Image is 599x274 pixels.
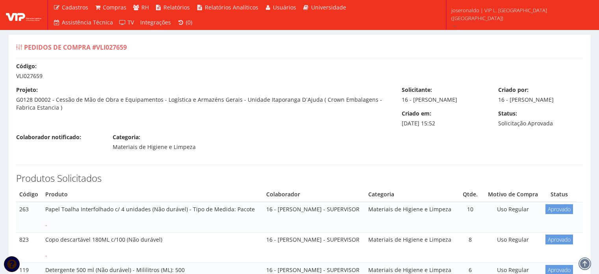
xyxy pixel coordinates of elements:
[42,187,263,202] th: Produto
[42,202,263,232] td: Papel Toalha Interfolhado c/ 4 unidades (Não durável) - Tipo de Medida: Pacote
[396,86,492,104] div: 16 - [PERSON_NAME]
[365,187,456,202] th: Categoria do Produto
[402,110,431,117] label: Criado em:
[263,202,365,232] td: 16 - [PERSON_NAME] - SUPERVISOR
[163,4,190,11] span: Relatórios
[542,187,577,202] th: Status
[263,187,365,202] th: Colaborador
[396,110,492,127] div: [DATE] 15:52
[545,204,573,214] span: Aprovado
[16,233,42,263] td: 823
[456,202,484,232] td: 10
[263,233,365,263] td: 16 - [PERSON_NAME] - SUPERVISOR
[492,110,589,127] div: Solicitação Aprovada
[10,62,589,80] div: VLI027659
[365,233,456,263] td: Materiais de Higiene e Limpeza
[456,187,484,202] th: Quantidade
[62,4,88,11] span: Cadastros
[402,86,432,94] label: Solicitante:
[545,235,573,244] span: Aprovado
[498,86,529,94] label: Criado por:
[45,221,47,229] span: -
[6,9,41,21] img: logo
[498,110,517,117] label: Status:
[107,133,203,151] div: Materiais de Higiene e Limpeza
[451,6,589,22] span: joseronaldo | VIP L. [GEOGRAPHIC_DATA] ([GEOGRAPHIC_DATA])
[16,62,37,70] label: Código:
[456,233,484,263] td: 8
[365,202,456,232] td: Materiais de Higiene e Limpeza
[128,19,134,26] span: TV
[116,15,137,30] a: TV
[16,173,583,183] h3: Produtos Solicitados
[42,233,263,263] td: Copo descartável 180ML c/100 (Não durável)
[141,4,149,11] span: RH
[186,19,192,26] span: (0)
[16,133,81,141] label: Colaborador notificado:
[273,4,296,11] span: Usuários
[16,86,38,94] label: Projeto:
[50,15,116,30] a: Assistência Técnica
[113,133,140,141] label: Categoria:
[103,4,126,11] span: Compras
[311,4,346,11] span: Universidade
[492,86,589,104] div: 16 - [PERSON_NAME]
[140,19,171,26] span: Integrações
[16,202,42,232] td: 263
[137,15,174,30] a: Integrações
[24,43,127,52] span: Pedidos de Compra #VLI027659
[205,4,258,11] span: Relatórios Analíticos
[174,15,195,30] a: (0)
[484,202,542,232] td: Uso Regular
[16,187,42,202] th: Código
[45,252,47,259] span: -
[484,187,542,202] th: Motivo de Compra
[62,19,113,26] span: Assistência Técnica
[484,233,542,263] td: Uso Regular
[10,86,396,112] div: G0128 D0002 - Cessão de Mão de Obra e Equipamentos - Logística e Armazéns Gerais - Unidade Itapor...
